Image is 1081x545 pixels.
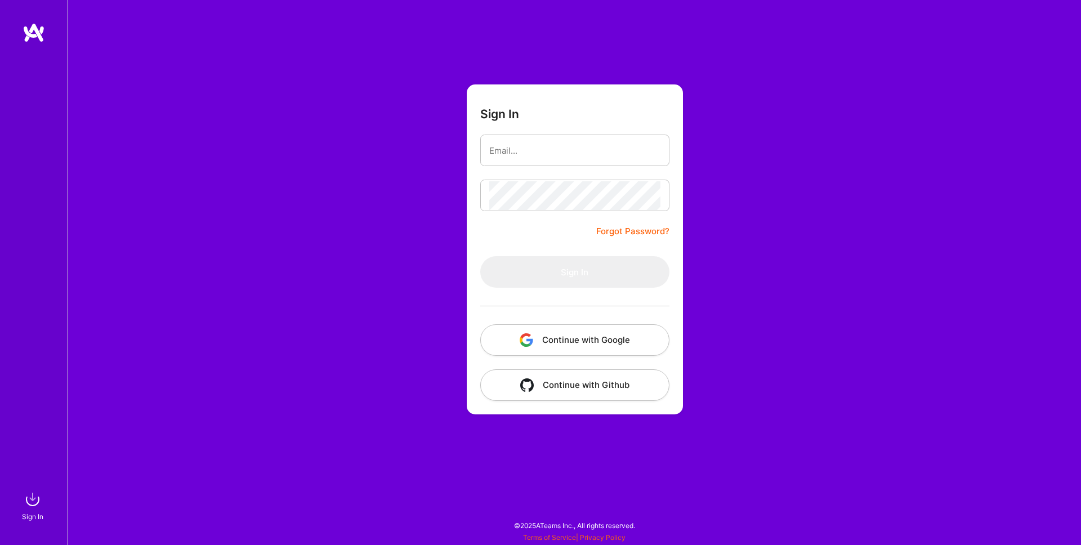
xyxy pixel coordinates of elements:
[480,369,669,401] button: Continue with Github
[580,533,626,542] a: Privacy Policy
[523,533,576,542] a: Terms of Service
[523,533,626,542] span: |
[68,511,1081,539] div: © 2025 ATeams Inc., All rights reserved.
[489,136,660,165] input: Email...
[22,511,43,522] div: Sign In
[480,324,669,356] button: Continue with Google
[480,107,519,121] h3: Sign In
[596,225,669,238] a: Forgot Password?
[24,488,44,522] a: sign inSign In
[520,378,534,392] img: icon
[21,488,44,511] img: sign in
[23,23,45,43] img: logo
[520,333,533,347] img: icon
[480,256,669,288] button: Sign In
